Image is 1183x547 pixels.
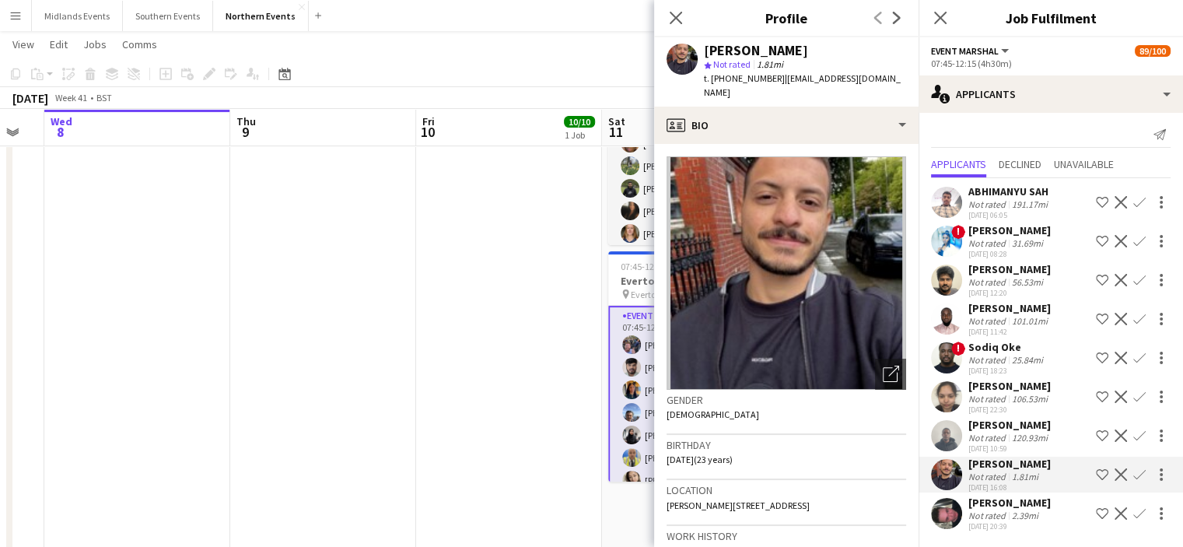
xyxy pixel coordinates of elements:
[968,276,1009,288] div: Not rated
[608,251,782,482] app-job-card: 07:45-12:15 (4h30m)89/100Everton 10k Everton 10k1 RoleEvent Marshal11A89/10007:45-12:15 (4h30m)[P...
[667,408,759,420] span: [DEMOGRAPHIC_DATA]
[420,123,435,141] span: 10
[12,90,48,106] div: [DATE]
[704,44,808,58] div: [PERSON_NAME]
[951,342,965,356] span: !
[968,223,1051,237] div: [PERSON_NAME]
[667,393,906,407] h3: Gender
[968,457,1051,471] div: [PERSON_NAME]
[919,75,1183,113] div: Applicants
[968,405,1051,415] div: [DATE] 22:30
[1009,237,1046,249] div: 31.69mi
[122,37,157,51] span: Comms
[704,72,785,84] span: t. [PHONE_NUMBER]
[32,1,123,31] button: Midlands Events
[1009,510,1041,521] div: 2.39mi
[931,45,999,57] span: Event Marshal
[48,123,72,141] span: 8
[1009,276,1046,288] div: 56.53mi
[654,107,919,144] div: Bio
[667,500,810,511] span: [PERSON_NAME][STREET_ADDRESS]
[96,92,112,103] div: BST
[1009,393,1051,405] div: 106.53mi
[754,58,786,70] span: 1.81mi
[968,444,1051,454] div: [DATE] 10:59
[919,8,1183,28] h3: Job Fulfilment
[422,114,435,128] span: Fri
[6,34,40,54] a: View
[968,510,1009,521] div: Not rated
[968,482,1051,493] div: [DATE] 16:08
[116,34,163,54] a: Comms
[1009,315,1051,327] div: 101.01mi
[621,261,702,272] span: 07:45-12:15 (4h30m)
[631,289,677,300] span: Everton 10k
[654,8,919,28] h3: Profile
[667,438,906,452] h3: Birthday
[50,37,68,51] span: Edit
[968,210,1051,220] div: [DATE] 06:05
[968,237,1009,249] div: Not rated
[77,34,113,54] a: Jobs
[667,529,906,543] h3: Work history
[875,359,906,390] div: Open photos pop-in
[44,34,74,54] a: Edit
[968,354,1009,366] div: Not rated
[968,521,1051,531] div: [DATE] 20:39
[713,58,751,70] span: Not rated
[608,114,625,128] span: Sat
[968,432,1009,444] div: Not rated
[931,45,1011,57] button: Event Marshal
[1054,159,1114,170] span: Unavailable
[968,327,1051,337] div: [DATE] 11:42
[951,225,965,239] span: !
[968,379,1051,393] div: [PERSON_NAME]
[931,58,1171,69] div: 07:45-12:15 (4h30m)
[968,496,1051,510] div: [PERSON_NAME]
[968,340,1046,354] div: Sodiq Oke
[931,159,986,170] span: Applicants
[213,1,309,31] button: Northern Events
[704,72,901,98] span: | [EMAIL_ADDRESS][DOMAIN_NAME]
[968,288,1051,298] div: [DATE] 12:20
[667,454,733,465] span: [DATE] (23 years)
[968,366,1046,376] div: [DATE] 18:23
[968,418,1051,432] div: [PERSON_NAME]
[12,37,34,51] span: View
[968,262,1051,276] div: [PERSON_NAME]
[1009,198,1051,210] div: 191.17mi
[234,123,256,141] span: 9
[999,159,1041,170] span: Declined
[968,249,1051,259] div: [DATE] 08:28
[565,129,594,141] div: 1 Job
[968,198,1009,210] div: Not rated
[51,92,90,103] span: Week 41
[51,114,72,128] span: Wed
[1009,354,1046,366] div: 25.84mi
[83,37,107,51] span: Jobs
[1135,45,1171,57] span: 89/100
[123,1,213,31] button: Southern Events
[968,315,1009,327] div: Not rated
[606,123,625,141] span: 11
[564,116,595,128] span: 10/10
[968,471,1009,482] div: Not rated
[608,274,782,288] h3: Everton 10k
[1009,471,1041,482] div: 1.81mi
[236,114,256,128] span: Thu
[1009,432,1051,444] div: 120.93mi
[667,156,906,390] img: Crew avatar or photo
[667,483,906,497] h3: Location
[968,393,1009,405] div: Not rated
[968,184,1051,198] div: ABHIMANYU SAH
[968,301,1051,315] div: [PERSON_NAME]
